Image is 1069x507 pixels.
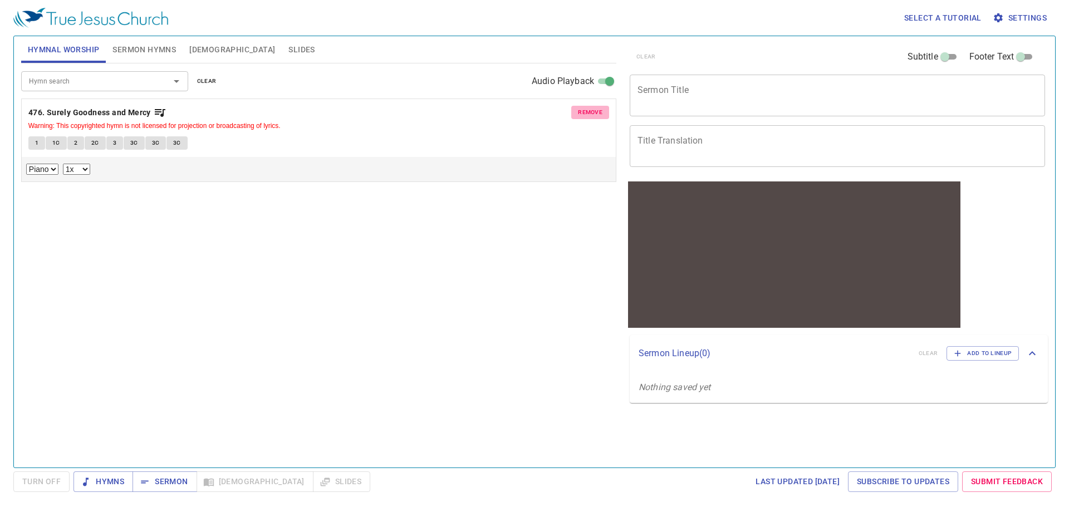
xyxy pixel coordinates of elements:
[82,475,124,489] span: Hymns
[35,138,38,148] span: 1
[751,471,844,492] a: Last updated [DATE]
[288,43,315,57] span: Slides
[28,122,281,130] small: Warning: This copyrighted hymn is not licensed for projection or broadcasting of lyrics.
[756,475,840,489] span: Last updated [DATE]
[571,106,609,119] button: remove
[152,138,160,148] span: 3C
[145,136,166,150] button: 3C
[532,75,594,88] span: Audio Playback
[28,106,151,120] b: 476. Surely Goodness and Mercy
[166,136,188,150] button: 3C
[962,471,1052,492] a: Submit Feedback
[13,8,168,28] img: True Jesus Church
[26,164,58,175] select: Select Track
[63,164,90,175] select: Playback Rate
[969,50,1014,63] span: Footer Text
[28,106,166,120] button: 476. Surely Goodness and Mercy
[28,136,45,150] button: 1
[130,138,138,148] span: 3C
[990,8,1051,28] button: Settings
[908,50,938,63] span: Subtitle
[141,475,188,489] span: Sermon
[630,335,1048,372] div: Sermon Lineup(0)clearAdd to Lineup
[190,75,223,88] button: clear
[169,73,184,89] button: Open
[73,471,133,492] button: Hymns
[173,138,181,148] span: 3C
[197,76,217,86] span: clear
[900,8,986,28] button: Select a tutorial
[67,136,84,150] button: 2
[106,136,123,150] button: 3
[995,11,1047,25] span: Settings
[578,107,602,117] span: remove
[113,138,116,148] span: 3
[28,43,100,57] span: Hymnal Worship
[947,346,1019,361] button: Add to Lineup
[639,382,711,392] i: Nothing saved yet
[954,348,1012,358] span: Add to Lineup
[46,136,67,150] button: 1C
[971,475,1043,489] span: Submit Feedback
[112,43,176,57] span: Sermon Hymns
[52,138,60,148] span: 1C
[904,11,982,25] span: Select a tutorial
[625,179,963,331] iframe: from-child
[91,138,99,148] span: 2C
[85,136,106,150] button: 2C
[848,471,958,492] a: Subscribe to Updates
[74,138,77,148] span: 2
[133,471,197,492] button: Sermon
[639,347,910,360] p: Sermon Lineup ( 0 )
[124,136,145,150] button: 3C
[189,43,275,57] span: [DEMOGRAPHIC_DATA]
[857,475,949,489] span: Subscribe to Updates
